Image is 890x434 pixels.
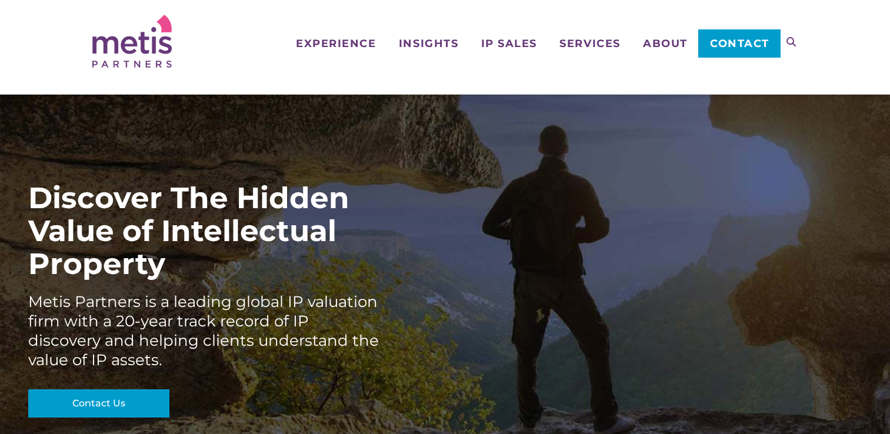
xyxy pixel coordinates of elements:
[559,38,620,49] span: Services
[28,292,381,370] div: Metis Partners is a leading global IP valuation firm with a 20-year track record of IP discovery ...
[92,15,172,68] img: Metis Partners
[643,38,688,49] span: About
[296,38,376,49] span: Experience
[28,182,381,281] div: Discover The Hidden Value of Intellectual Property
[698,29,780,58] a: Contact
[28,389,169,418] a: Contact Us
[399,38,458,49] span: Insights
[710,38,769,49] span: Contact
[481,38,537,49] span: IP Sales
